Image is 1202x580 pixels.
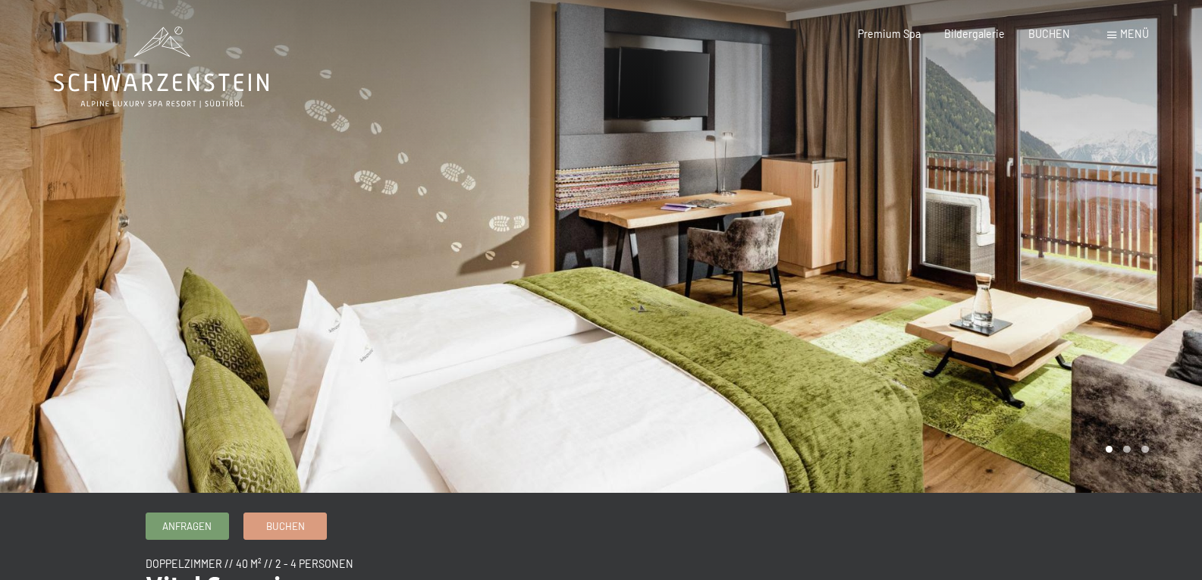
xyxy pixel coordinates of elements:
[244,513,326,538] a: Buchen
[146,557,353,570] span: Doppelzimmer // 40 m² // 2 - 4 Personen
[858,27,921,40] a: Premium Spa
[146,513,228,538] a: Anfragen
[1120,27,1149,40] span: Menü
[944,27,1005,40] a: Bildergalerie
[1028,27,1070,40] a: BUCHEN
[162,519,212,533] span: Anfragen
[266,519,305,533] span: Buchen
